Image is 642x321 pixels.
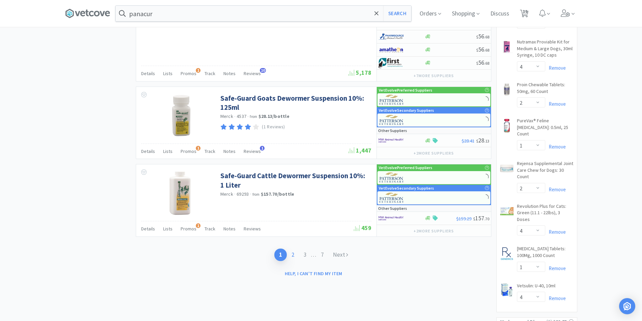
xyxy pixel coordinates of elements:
[517,203,574,226] a: Revolution Plus for Cats: Green (11.1 - 22lbs), 3 Doses
[141,148,155,154] span: Details
[473,216,475,221] span: $
[500,204,514,218] img: 803e417f8e034fe98496dc3f9f30c4ec_283932.jpeg
[500,283,514,297] img: d0db810bf88e4dbe986495eb0b5c4040_822945.jpeg
[378,32,404,42] img: 7915dbd3f8974342a4dc3feb8efc1740_58.png
[196,146,201,151] span: 1
[379,185,434,191] p: VetEvolve Secondary Suppliers
[205,70,215,76] span: Track
[252,192,260,197] span: from
[196,68,201,73] span: 1
[116,6,411,21] input: Search by item, sku, manufacturer, ingredient, size...
[545,101,566,107] a: Remove
[619,298,635,314] div: Open Intercom Messenger
[476,138,478,143] span: $
[379,164,432,171] p: VetEvolve Preferred Suppliers
[223,226,236,232] span: Notes
[262,124,285,131] p: (1 Reviews)
[476,136,489,144] span: 28
[517,283,555,292] a: Vetsulin: U-40, 10ml
[476,61,478,66] span: $
[205,226,215,232] span: Track
[316,249,328,261] a: 7
[244,70,261,76] span: Reviews
[379,95,404,105] img: f5e969b455434c6296c6d81ef179fa71_3.png
[261,191,295,197] strong: $157.70 / bottle
[484,138,489,143] span: . 13
[281,268,346,279] button: Help, I can't find my item
[247,114,249,120] span: ·
[473,214,489,222] span: 157
[476,34,478,39] span: $
[517,160,574,183] a: Rejensa Supplemental Joint Care Chew for Dogs: 30 Count
[517,246,574,261] a: [MEDICAL_DATA] Tablets: 100Mg, 1000 Count
[237,113,246,119] span: 4537
[163,70,173,76] span: Lists
[456,216,471,222] span: $159.29
[260,68,266,73] span: 10
[410,149,457,158] button: +2more suppliers
[383,6,411,21] button: Search
[328,249,353,261] a: Next
[250,114,257,119] span: from
[545,265,566,271] a: Remove
[500,119,514,132] img: e0083142a5dd49e8889230c8e308519f_410701.jpeg
[158,94,202,137] img: f8381bcf074a49c09ed5dcf470b877b1_262844.png
[220,171,370,190] a: Safe-Guard Cattle Dewormer Suspension 10%: 1 Liter
[484,61,489,66] span: . 68
[220,94,370,112] a: Safe-Guard Goats Dewormer Suspension 10%: 125ml
[223,70,236,76] span: Notes
[378,45,404,55] img: 3331a67d23dc422aa21b1ec98afbf632_11.png
[517,118,574,140] a: PureVax® Feline [MEDICAL_DATA]: 0.5ml, 25 Count
[181,70,196,76] span: Promos
[260,146,265,151] span: 1
[311,252,328,258] span: . . .
[181,226,196,232] span: Promos
[244,148,261,154] span: Reviews
[545,143,566,150] a: Remove
[500,247,514,260] img: 5003f68a04414507b4fee533ced0dba8_385985.jpeg
[484,216,489,221] span: . 70
[484,47,489,53] span: . 68
[378,135,404,146] img: f6b2451649754179b5b4e0c70c3f7cb0_2.png
[379,87,432,93] p: VetEvolve Preferred Suppliers
[348,147,371,154] span: 1,447
[348,69,371,76] span: 5,178
[476,47,478,53] span: $
[462,138,475,144] span: $28.41
[299,249,311,261] a: 3
[500,83,514,96] img: 9f53cf7752de48bf908bacc293b08f9c_82133.jpeg
[205,148,215,154] span: Track
[354,224,371,232] span: 459
[500,40,514,54] img: f268ff95ae70471fbbdf3f279f59a24d.jpg
[274,249,287,261] a: 1
[517,11,531,18] a: 39
[488,11,512,17] a: Discuss
[545,186,566,193] a: Remove
[234,191,236,197] span: ·
[258,113,289,119] strong: $28.13 / bottle
[196,223,201,228] span: 1
[379,115,404,125] img: f5e969b455434c6296c6d81ef179fa71_3.png
[141,70,155,76] span: Details
[250,191,251,197] span: ·
[158,171,202,215] img: 400f1bcdc6fb47229c132f560633fc27_133974.jpeg
[476,45,489,53] span: 56
[163,226,173,232] span: Lists
[378,213,404,223] img: f6b2451649754179b5b4e0c70c3f7cb0_2.png
[484,34,489,39] span: . 68
[378,205,407,212] p: Other Suppliers
[410,226,457,236] button: +2more suppliers
[378,127,407,134] p: Other Suppliers
[223,148,236,154] span: Notes
[220,191,233,197] a: Merck
[181,148,196,154] span: Promos
[379,107,434,114] p: VetEvolve Secondary Suppliers
[476,59,489,66] span: 56
[545,65,566,71] a: Remove
[379,172,404,183] img: f5e969b455434c6296c6d81ef179fa71_3.png
[141,226,155,232] span: Details
[234,114,236,120] span: ·
[545,229,566,235] a: Remove
[244,226,261,232] span: Reviews
[500,162,514,175] img: a91d22759a3843859dadfbcb01d99e4d_295396.jpeg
